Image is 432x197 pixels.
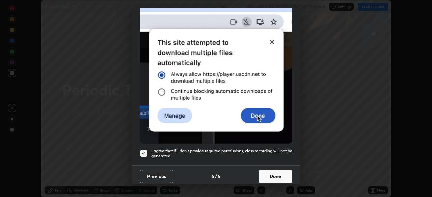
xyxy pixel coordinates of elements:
[151,148,292,159] h5: I agree that if I don't provide required permissions, class recording will not be generated
[218,173,220,180] h4: 5
[259,170,292,183] button: Done
[140,170,173,183] button: Previous
[212,173,214,180] h4: 5
[215,173,217,180] h4: /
